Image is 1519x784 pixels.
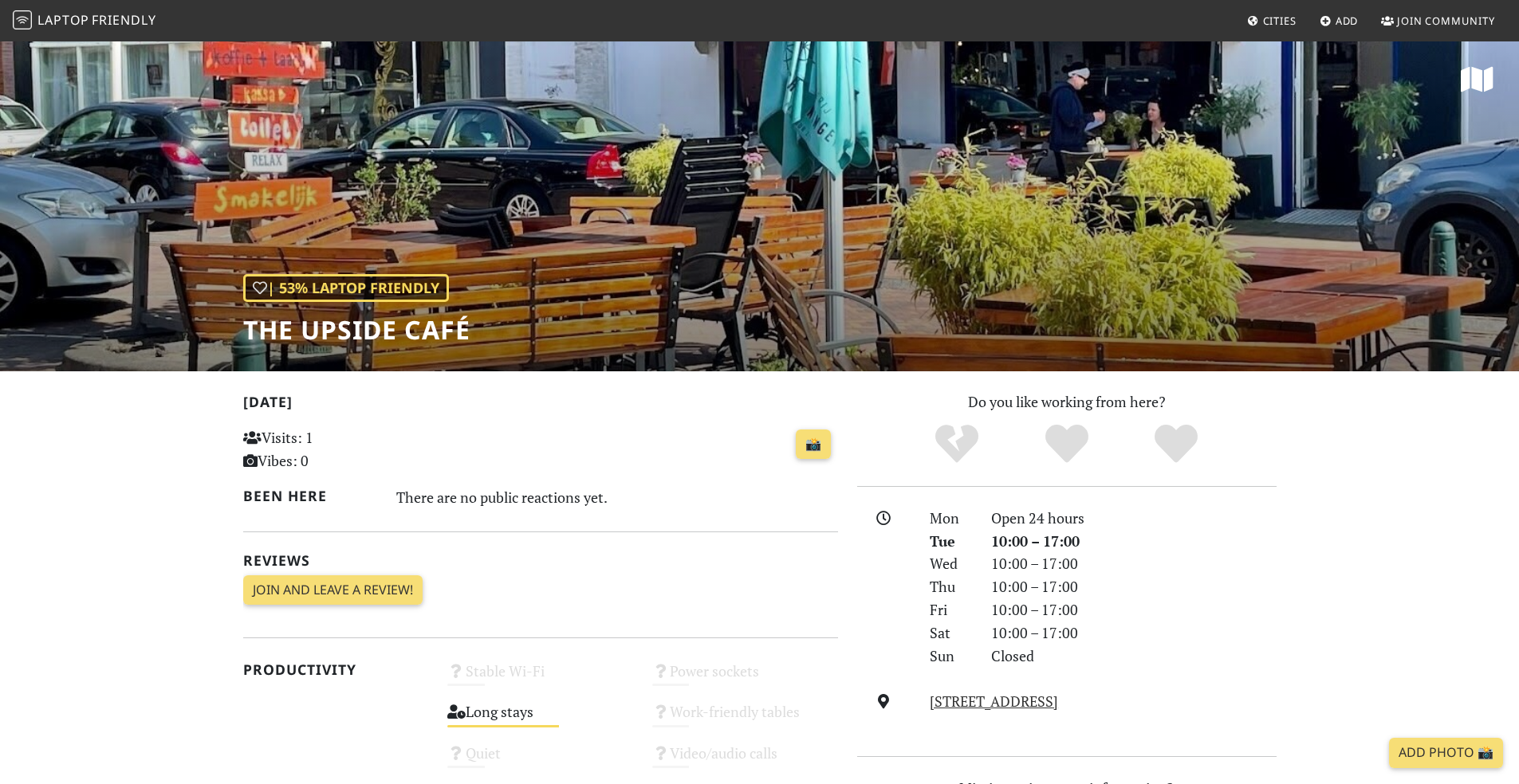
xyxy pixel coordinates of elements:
h2: Been here [243,488,378,504]
a: Join and leave a review! [243,575,423,606]
div: | 53% Laptop Friendly [243,274,449,302]
a: [STREET_ADDRESS] [930,692,1058,711]
div: Power sockets [643,658,848,699]
div: Tue [920,530,981,553]
div: Fri [920,598,981,621]
a: Join Community [1375,6,1501,35]
div: Video/audio calls [643,740,848,781]
div: Work-friendly tables [643,699,848,739]
div: 10:00 – 17:00 [982,552,1286,575]
img: LaptopFriendly [13,10,32,29]
div: There are no public reactions yet. [396,484,838,510]
span: Add [1336,14,1359,28]
p: Visits: 1 Vibes: 0 [243,426,429,472]
div: Sun [920,645,981,668]
h1: the UPSIDE café [243,315,470,345]
h2: Productivity [243,661,429,678]
div: Closed [982,645,1286,668]
div: Stable Wi-Fi [438,658,643,699]
a: Add [1313,6,1365,35]
span: Friendly [92,11,155,29]
a: 📸 [796,429,831,460]
div: Thu [920,575,981,598]
div: 10:00 – 17:00 [982,621,1286,645]
div: 10:00 – 17:00 [982,530,1286,553]
div: 10:00 – 17:00 [982,598,1286,621]
div: Quiet [438,740,643,781]
p: Do you like working from here? [857,390,1277,414]
div: Definitely! [1121,422,1231,466]
a: Cities [1241,6,1303,35]
div: Mon [920,507,981,530]
a: Add Photo 📸 [1389,738,1503,768]
div: No [902,422,1012,466]
h2: [DATE] [243,394,838,417]
div: Long stays [438,699,643,739]
span: Laptop [37,11,89,29]
span: Cities [1263,14,1297,28]
a: LaptopFriendly LaptopFriendly [13,7,156,35]
span: Join Community [1397,14,1495,28]
div: Wed [920,552,981,575]
div: Yes [1012,422,1122,466]
div: Sat [920,621,981,645]
h2: Reviews [243,552,838,569]
div: Open 24 hours [982,507,1286,530]
div: 10:00 – 17:00 [982,575,1286,598]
